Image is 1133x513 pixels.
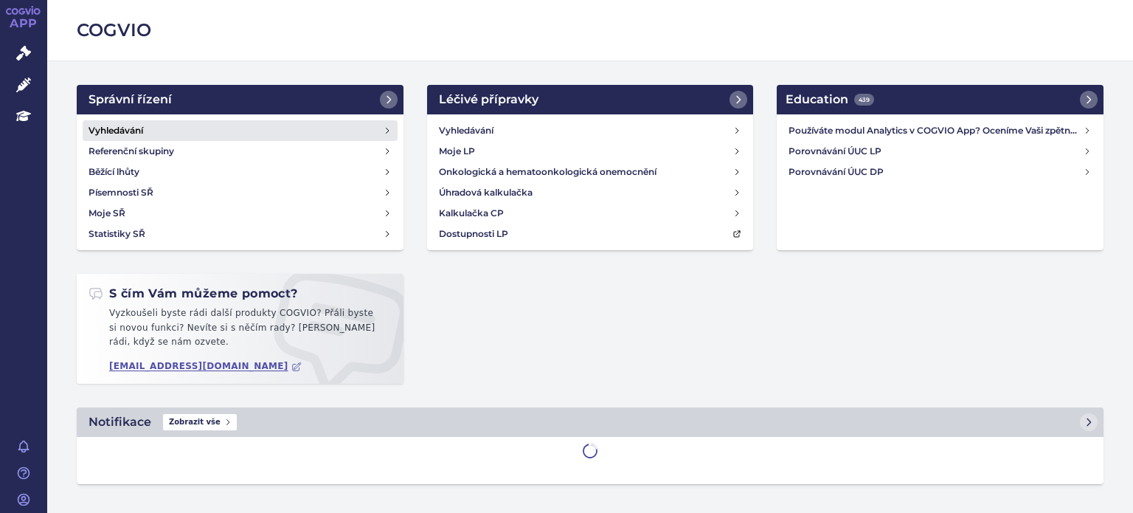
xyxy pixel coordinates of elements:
h4: Statistiky SŘ [89,227,145,241]
h4: Písemnosti SŘ [89,185,153,200]
h4: Vyhledávání [439,123,493,138]
a: Onkologická a hematoonkologická onemocnění [433,162,748,182]
a: Dostupnosti LP [433,224,748,244]
a: Běžící lhůty [83,162,398,182]
a: NotifikaceZobrazit vše [77,407,1103,437]
a: Kalkulačka CP [433,203,748,224]
a: Úhradová kalkulačka [433,182,748,203]
h4: Moje SŘ [89,206,125,221]
h4: Vyhledávání [89,123,143,138]
a: Education439 [777,85,1103,114]
p: Vyzkoušeli byste rádi další produkty COGVIO? Přáli byste si novou funkci? Nevíte si s něčím rady?... [89,306,392,356]
span: Zobrazit vše [163,414,237,430]
h4: Používáte modul Analytics v COGVIO App? Oceníme Vaši zpětnou vazbu! [789,123,1083,138]
a: Vyhledávání [83,120,398,141]
h4: Úhradová kalkulačka [439,185,533,200]
a: Porovnávání ÚUC DP [783,162,1098,182]
a: Referenční skupiny [83,141,398,162]
h4: Onkologická a hematoonkologická onemocnění [439,165,656,179]
h2: Léčivé přípravky [439,91,538,109]
h2: COGVIO [77,18,1103,43]
a: Statistiky SŘ [83,224,398,244]
a: Správní řízení [77,85,403,114]
h4: Porovnávání ÚUC LP [789,144,1083,159]
h4: Běžící lhůty [89,165,139,179]
a: Používáte modul Analytics v COGVIO App? Oceníme Vaši zpětnou vazbu! [783,120,1098,141]
h4: Porovnávání ÚUC DP [789,165,1083,179]
a: Moje LP [433,141,748,162]
a: Porovnávání ÚUC LP [783,141,1098,162]
a: Vyhledávání [433,120,748,141]
a: Písemnosti SŘ [83,182,398,203]
h2: Notifikace [89,413,151,431]
h4: Moje LP [439,144,475,159]
h2: S čím Vám můžeme pomoct? [89,286,298,302]
h4: Referenční skupiny [89,144,174,159]
a: Léčivé přípravky [427,85,754,114]
a: Moje SŘ [83,203,398,224]
h4: Dostupnosti LP [439,227,508,241]
span: 439 [854,94,874,106]
h4: Kalkulačka CP [439,206,504,221]
a: [EMAIL_ADDRESS][DOMAIN_NAME] [109,361,302,372]
h2: Education [786,91,874,109]
h2: Správní řízení [89,91,172,109]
